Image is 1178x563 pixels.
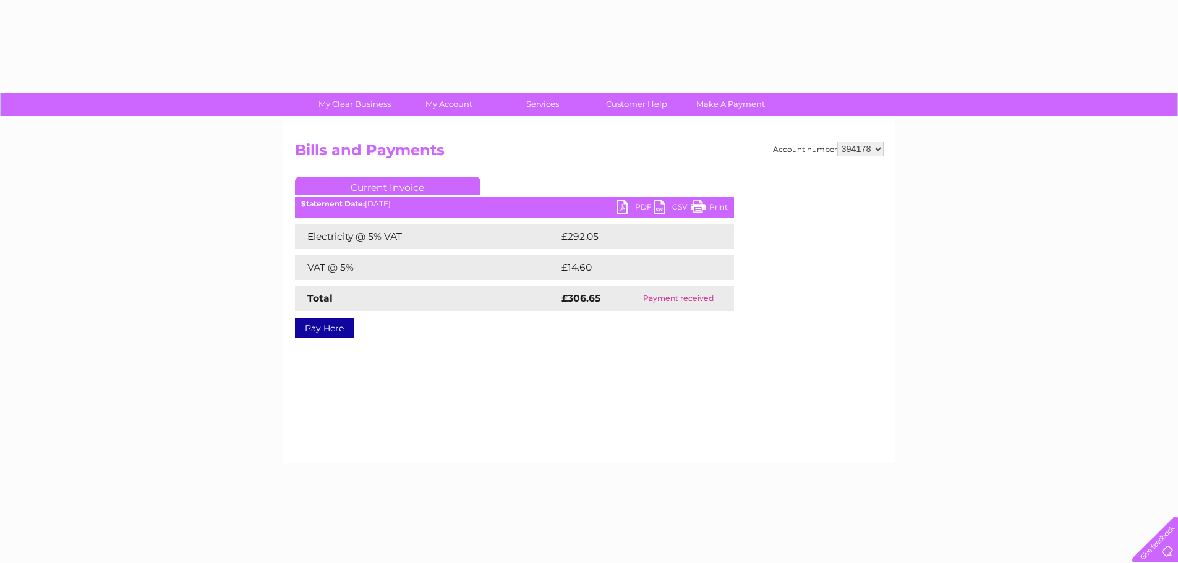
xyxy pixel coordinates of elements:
a: Print [691,200,728,218]
a: My Clear Business [304,93,406,116]
a: Customer Help [586,93,688,116]
a: CSV [654,200,691,218]
a: Make A Payment [680,93,782,116]
td: Payment received [623,286,734,311]
td: Electricity @ 5% VAT [295,224,558,249]
a: PDF [617,200,654,218]
a: My Account [398,93,500,116]
strong: Total [307,292,333,304]
a: Current Invoice [295,177,480,195]
div: [DATE] [295,200,734,208]
td: VAT @ 5% [295,255,558,280]
td: £14.60 [558,255,709,280]
div: Account number [773,142,884,156]
a: Services [492,93,594,116]
b: Statement Date: [301,199,365,208]
strong: £306.65 [561,292,600,304]
td: £292.05 [558,224,712,249]
a: Pay Here [295,318,354,338]
h2: Bills and Payments [295,142,884,165]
